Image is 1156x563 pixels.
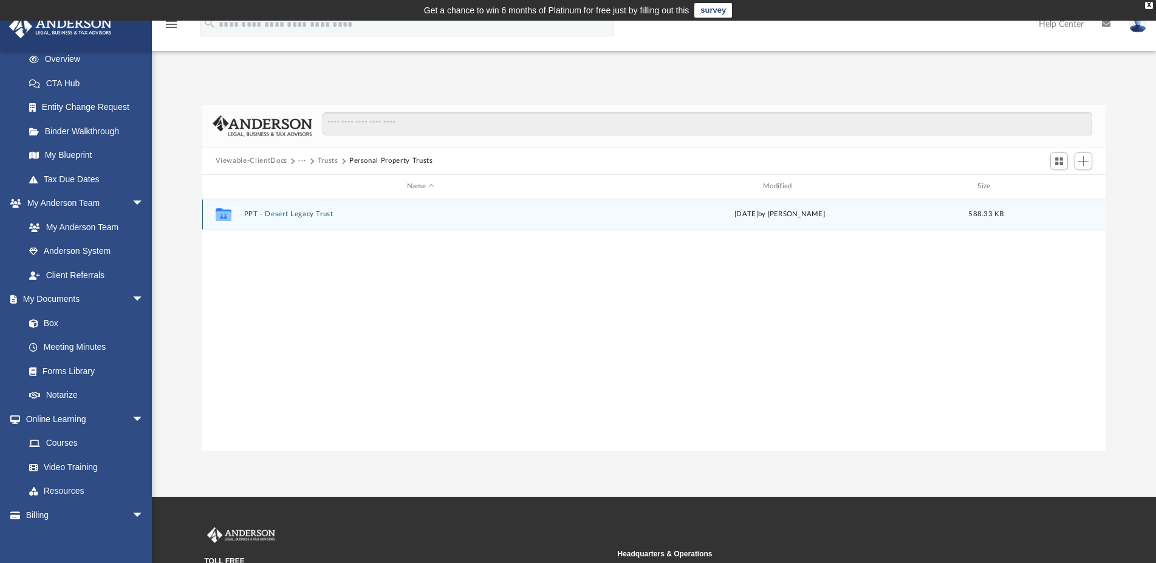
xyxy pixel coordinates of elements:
a: Notarize [17,383,156,408]
span: arrow_drop_down [132,407,156,432]
small: Headquarters & Operations [618,548,1022,559]
a: Billingarrow_drop_down [9,503,162,527]
span: arrow_drop_down [132,503,156,528]
div: Name [243,181,597,192]
a: Box [17,311,150,335]
i: menu [164,17,179,32]
div: close [1145,2,1153,9]
div: Modified [603,181,957,192]
button: Viewable-ClientDocs [216,155,287,166]
a: Forms Library [17,359,150,383]
input: Search files and folders [323,112,1092,135]
a: Binder Walkthrough [17,119,162,143]
button: Trusts [318,155,338,166]
span: arrow_drop_down [132,191,156,216]
a: Courses [17,431,156,456]
a: Tax Due Dates [17,167,162,191]
a: Client Referrals [17,263,156,287]
a: menu [164,23,179,32]
a: My Blueprint [17,143,156,168]
button: Personal Property Trusts [349,155,433,166]
button: ··· [298,155,306,166]
img: Anderson Advisors Platinum Portal [5,15,115,38]
div: grid [202,199,1106,451]
a: My Anderson Team [17,215,150,239]
button: PPT - Desert Legacy Trust [244,210,597,218]
img: Anderson Advisors Platinum Portal [205,527,278,543]
img: User Pic [1129,15,1147,33]
a: Resources [17,479,156,503]
a: Meeting Minutes [17,335,156,360]
a: My Anderson Teamarrow_drop_down [9,191,156,216]
div: id [1016,181,1101,192]
a: Entity Change Request [17,95,162,120]
a: Online Learningarrow_drop_down [9,407,156,431]
span: arrow_drop_down [132,287,156,312]
div: Size [962,181,1010,192]
a: My Documentsarrow_drop_down [9,287,156,312]
a: Anderson System [17,239,156,264]
a: survey [694,3,732,18]
a: Video Training [17,455,150,479]
button: Switch to Grid View [1050,152,1069,169]
a: CTA Hub [17,71,162,95]
a: Overview [17,47,162,72]
i: search [203,16,216,30]
span: 588.33 KB [968,211,1004,217]
div: Get a chance to win 6 months of Platinum for free just by filling out this [424,3,689,18]
button: Add [1075,152,1093,169]
div: [DATE] by [PERSON_NAME] [603,209,956,220]
div: id [207,181,238,192]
